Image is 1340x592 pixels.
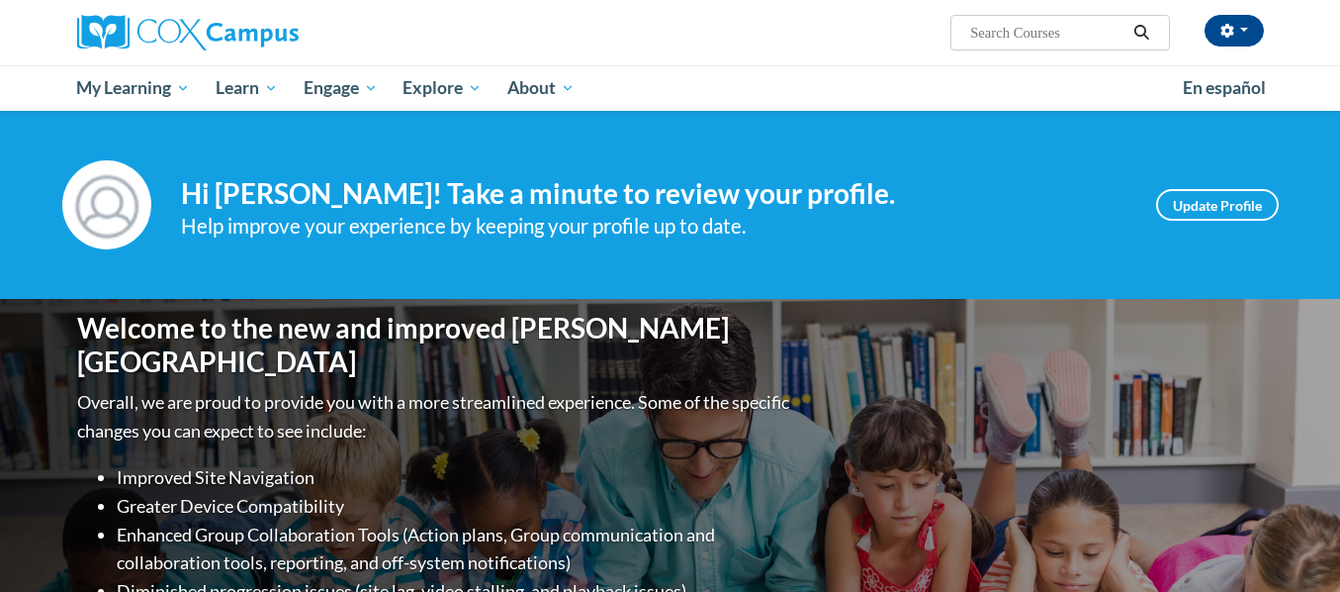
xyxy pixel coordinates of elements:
[203,65,291,111] a: Learn
[507,76,575,100] span: About
[291,65,391,111] a: Engage
[968,21,1126,45] input: Search Courses
[1261,513,1324,576] iframe: Button to launch messaging window
[77,15,453,50] a: Cox Campus
[77,15,299,50] img: Cox Campus
[402,76,482,100] span: Explore
[64,65,204,111] a: My Learning
[77,388,794,445] p: Overall, we are proud to provide you with a more streamlined experience. Some of the specific cha...
[181,177,1126,211] h4: Hi [PERSON_NAME]! Take a minute to review your profile.
[62,160,151,249] img: Profile Image
[181,210,1126,243] div: Help improve your experience by keeping your profile up to date.
[117,492,794,521] li: Greater Device Compatibility
[216,76,278,100] span: Learn
[76,76,190,100] span: My Learning
[1126,21,1156,45] button: Search
[1205,15,1264,47] button: Account Settings
[77,312,794,378] h1: Welcome to the new and improved [PERSON_NAME][GEOGRAPHIC_DATA]
[1183,77,1266,98] span: En español
[117,463,794,492] li: Improved Site Navigation
[1156,189,1279,221] a: Update Profile
[117,521,794,578] li: Enhanced Group Collaboration Tools (Action plans, Group communication and collaboration tools, re...
[390,65,494,111] a: Explore
[1170,67,1279,109] a: En español
[494,65,587,111] a: About
[47,65,1294,111] div: Main menu
[304,76,378,100] span: Engage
